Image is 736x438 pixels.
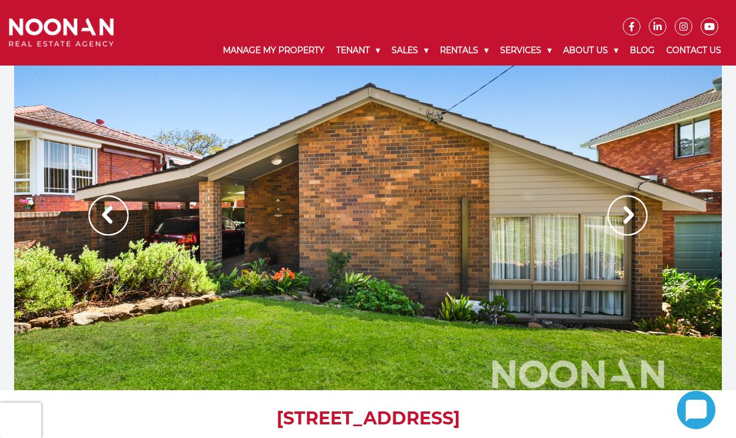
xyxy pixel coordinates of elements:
img: Noonan Real Estate Agency [9,18,114,47]
img: Arrow slider [88,195,129,236]
a: Services [494,35,557,66]
img: Arrow slider [607,195,648,236]
a: Tenant [330,35,386,66]
a: Manage My Property [217,35,330,66]
a: Contact Us [661,35,727,66]
a: Sales [386,35,434,66]
a: Rentals [434,35,494,66]
h1: [STREET_ADDRESS] [26,408,710,429]
a: About Us [557,35,624,66]
a: Blog [624,35,661,66]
